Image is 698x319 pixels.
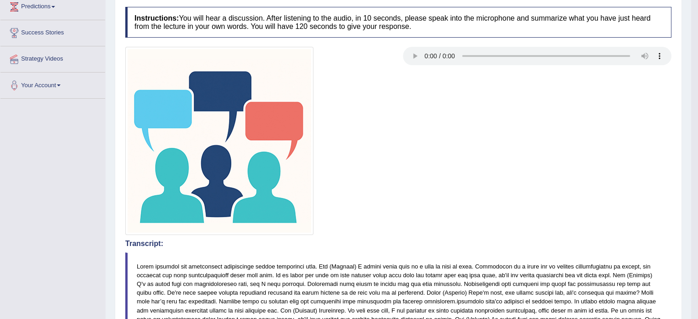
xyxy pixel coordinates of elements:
b: Instructions: [134,14,179,22]
a: Strategy Videos [0,46,105,69]
a: Your Account [0,73,105,95]
h4: Transcript: [125,240,671,248]
h4: You will hear a discussion. After listening to the audio, in 10 seconds, please speak into the mi... [125,7,671,38]
a: Success Stories [0,20,105,43]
